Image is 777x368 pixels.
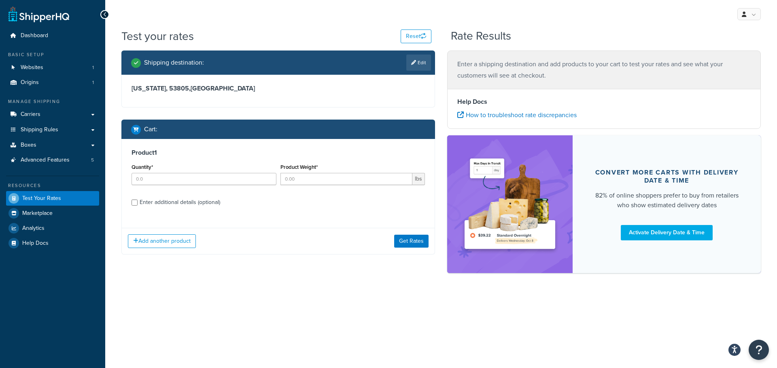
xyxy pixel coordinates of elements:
div: Enter additional details (optional) [140,197,220,208]
a: Help Docs [6,236,99,250]
span: Dashboard [21,32,48,39]
h2: Cart : [144,126,157,133]
h1: Test your rates [121,28,194,44]
li: Websites [6,60,99,75]
input: Enter additional details (optional) [132,200,138,206]
input: 0.0 [132,173,276,185]
div: Basic Setup [6,51,99,58]
button: Add another product [128,234,196,248]
label: Quantity* [132,164,153,170]
a: Boxes [6,138,99,153]
li: Advanced Features [6,153,99,168]
span: Origins [21,79,39,86]
a: Carriers [6,107,99,122]
label: Product Weight* [280,164,318,170]
div: 82% of online shoppers prefer to buy from retailers who show estimated delivery dates [592,191,741,210]
a: Activate Delivery Date & Time [621,225,713,240]
div: Resources [6,182,99,189]
input: 0.00 [280,173,413,185]
img: feature-image-ddt-36eae7f7280da8017bfb280eaccd9c446f90b1fe08728e4019434db127062ab4.png [459,147,560,261]
span: Marketplace [22,210,53,217]
a: How to troubleshoot rate discrepancies [457,110,577,120]
span: Help Docs [22,240,49,247]
h2: Shipping destination : [144,59,204,66]
button: Open Resource Center [749,340,769,360]
div: Manage Shipping [6,98,99,105]
span: Test Your Rates [22,195,61,202]
a: Shipping Rules [6,122,99,137]
span: Shipping Rules [21,126,58,133]
span: Carriers [21,111,40,118]
span: Advanced Features [21,157,70,164]
span: Analytics [22,225,45,232]
a: Edit [406,55,431,71]
a: Marketplace [6,206,99,221]
h4: Help Docs [457,97,751,107]
a: Websites1 [6,60,99,75]
span: 1 [92,79,94,86]
p: Enter a shipping destination and add products to your cart to test your rates and see what your c... [457,59,751,81]
button: Get Rates [394,235,429,248]
span: Boxes [21,142,36,149]
span: lbs [412,173,425,185]
h3: [US_STATE], 53805 , [GEOGRAPHIC_DATA] [132,84,425,93]
h2: Rate Results [451,30,511,42]
span: 5 [91,157,94,164]
a: Origins1 [6,75,99,90]
span: 1 [92,64,94,71]
a: Analytics [6,221,99,236]
li: Origins [6,75,99,90]
a: Dashboard [6,28,99,43]
div: Convert more carts with delivery date & time [592,168,741,185]
h3: Product 1 [132,149,425,157]
a: Advanced Features5 [6,153,99,168]
a: Test Your Rates [6,191,99,206]
button: Reset [401,29,431,43]
span: Websites [21,64,43,71]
